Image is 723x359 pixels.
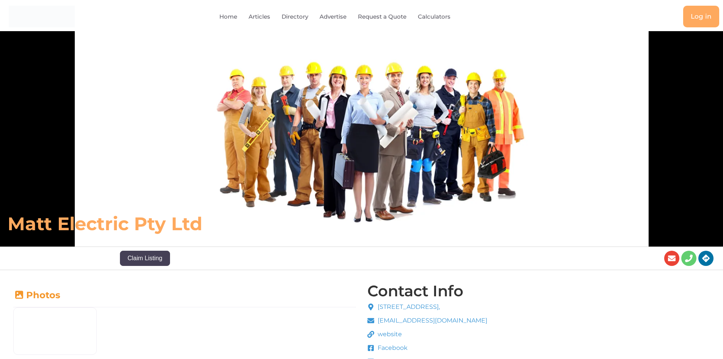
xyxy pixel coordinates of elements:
[367,316,488,325] a: [EMAIL_ADDRESS][DOMAIN_NAME]
[367,283,463,299] h4: Contact Info
[13,289,60,300] a: Photos
[147,8,540,25] nav: Menu
[376,316,487,325] span: [EMAIL_ADDRESS][DOMAIN_NAME]
[691,13,712,20] span: Log in
[683,6,719,27] a: Log in
[14,308,96,354] img: Light_bulb
[376,343,408,353] span: Facebook
[282,8,308,25] a: Directory
[320,8,347,25] a: Advertise
[376,302,440,312] span: [STREET_ADDRESS],
[358,8,406,25] a: Request a Quote
[418,8,450,25] a: Calculators
[376,330,402,339] span: website
[219,8,237,25] a: Home
[8,212,502,235] h6: Matt Electric Pty Ltd
[249,8,270,25] a: Articles
[120,251,170,266] button: Claim Listing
